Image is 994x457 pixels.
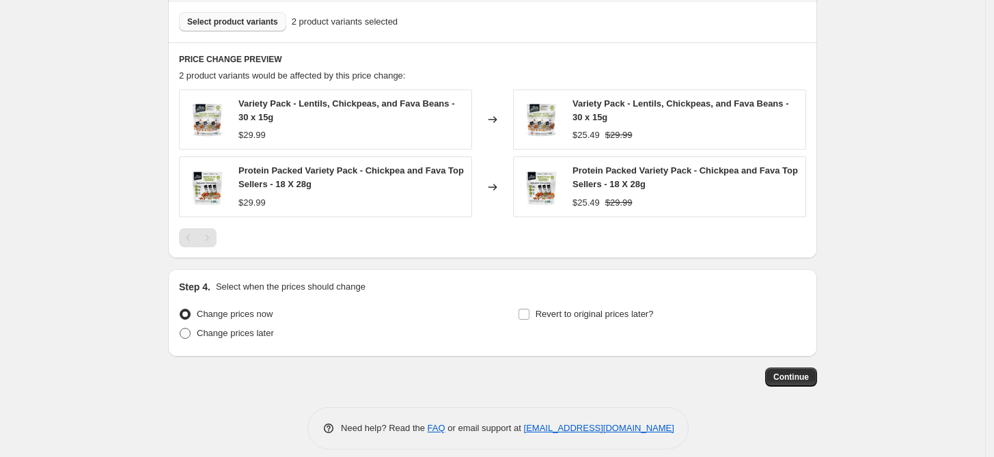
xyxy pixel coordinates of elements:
img: Untitled_design_44_80x.png [521,167,562,208]
strike: $29.99 [605,128,633,142]
a: FAQ [428,423,445,433]
a: [EMAIL_ADDRESS][DOMAIN_NAME] [524,423,674,433]
nav: Pagination [179,228,217,247]
p: Select when the prices should change [216,280,365,294]
span: 2 product variants selected [292,15,398,29]
span: or email support at [445,423,524,433]
img: Untitled_design_44_80x.png [187,167,227,208]
span: Protein Packed Variety Pack - Chickpea and Fava Top Sellers - 18 X 28g [572,165,798,189]
h2: Step 4. [179,280,210,294]
span: Select product variants [187,16,278,27]
span: Variety Pack - Lentils, Chickpeas, and Fava Beans - 30 x 15g [572,98,788,122]
img: Variety-Pack-30x15g-Artwork_Front_80x.png [187,99,227,140]
span: Change prices later [197,328,274,338]
img: Variety-Pack-30x15g-Artwork_Front_80x.png [521,99,562,140]
div: $25.49 [572,128,600,142]
div: $25.49 [572,196,600,210]
button: Continue [765,368,817,387]
span: Revert to original prices later? [536,309,654,319]
button: Select product variants [179,12,286,31]
span: Continue [773,372,809,383]
span: Variety Pack - Lentils, Chickpeas, and Fava Beans - 30 x 15g [238,98,454,122]
strike: $29.99 [605,196,633,210]
span: 2 product variants would be affected by this price change: [179,70,405,81]
span: Need help? Read the [341,423,428,433]
div: $29.99 [238,128,266,142]
h6: PRICE CHANGE PREVIEW [179,54,806,65]
div: $29.99 [238,196,266,210]
span: Change prices now [197,309,273,319]
span: Protein Packed Variety Pack - Chickpea and Fava Top Sellers - 18 X 28g [238,165,464,189]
